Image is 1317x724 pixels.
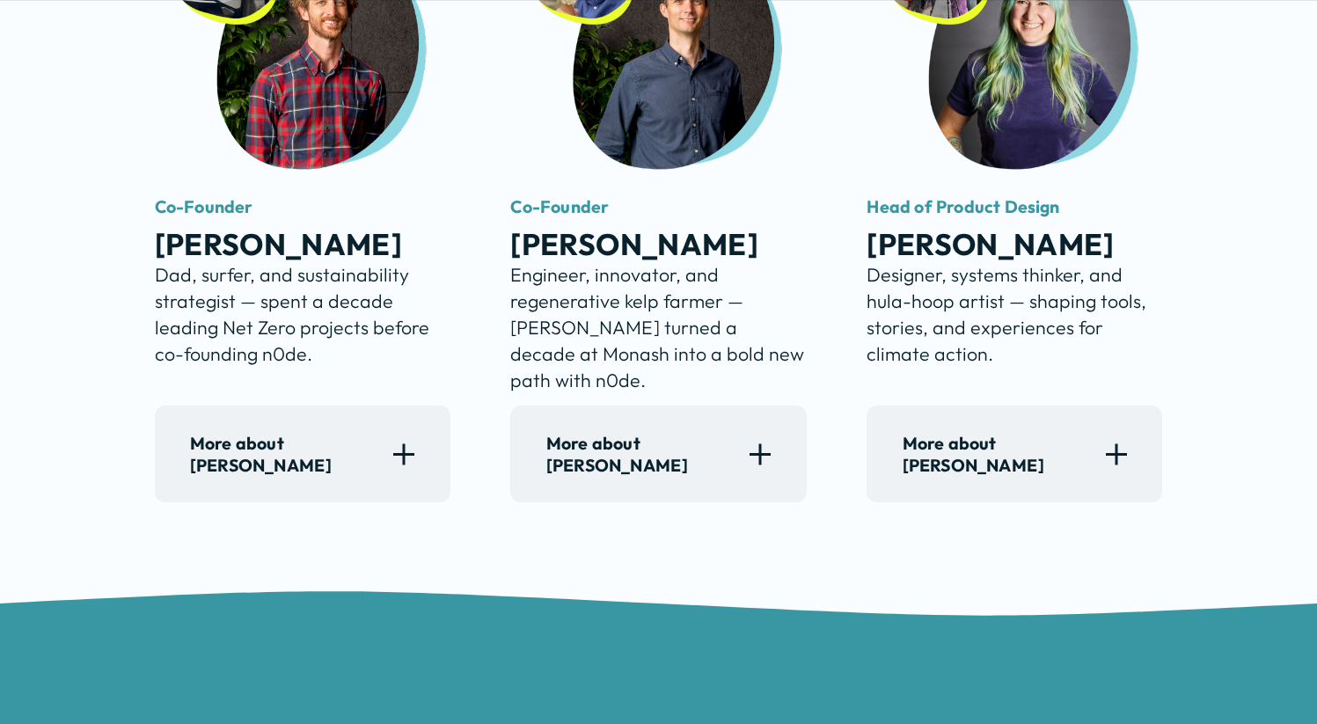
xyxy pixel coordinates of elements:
strong: Co-Founder [510,195,609,217]
span: More about [PERSON_NAME] [190,432,393,476]
p: Engineer, innovator, and regenerative kelp farmer — [PERSON_NAME] turned a decade at Monash into ... [510,262,806,394]
span: More about [PERSON_NAME] [546,432,750,476]
button: More about [PERSON_NAME] [190,419,414,489]
p: Dad, surfer, and sustainability strategist — spent a decade leading Net Zero projects before co-f... [155,262,450,368]
strong: Co-Founder [155,195,253,217]
button: More about [PERSON_NAME] [903,419,1127,489]
p: Designer, systems thinker, and hula-hoop artist — shaping tools, stories, and experiences for cli... [867,262,1162,368]
button: More about [PERSON_NAME] [546,419,771,489]
h3: [PERSON_NAME] [510,227,806,261]
strong: Head of Product Design [867,195,1059,217]
h3: [PERSON_NAME] [155,227,450,261]
h3: [PERSON_NAME] [867,227,1162,261]
span: More about [PERSON_NAME] [903,432,1106,476]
